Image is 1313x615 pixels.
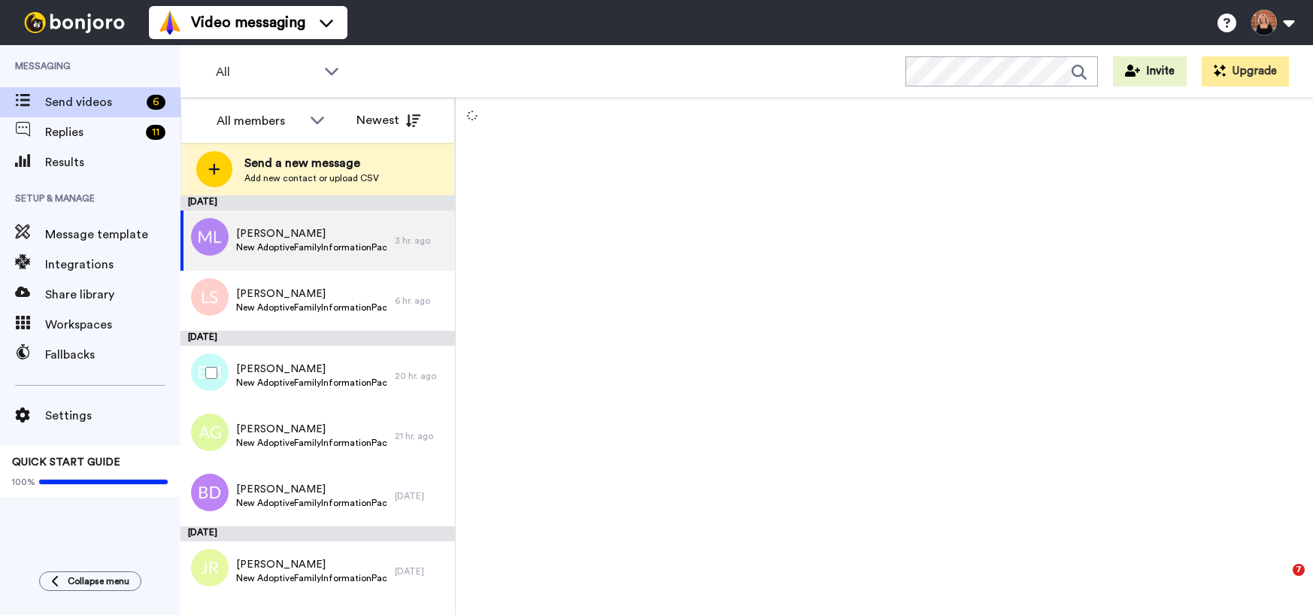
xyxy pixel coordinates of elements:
span: New AdoptiveFamilyInformationPacket Tagged [236,572,387,584]
div: [DATE] [395,565,447,577]
span: Add new contact or upload CSV [244,172,379,184]
span: [PERSON_NAME] [236,422,387,437]
span: All [216,63,317,81]
div: [DATE] [180,195,455,211]
img: ml.png [191,218,229,256]
span: New AdoptiveFamilyInformationPacket Tagged [236,377,387,389]
span: Collapse menu [68,575,129,587]
span: [PERSON_NAME] [236,226,387,241]
span: New AdoptiveFamilyInformationPacket Tagged [236,497,387,509]
span: Message template [45,226,180,244]
span: Video messaging [191,12,305,33]
span: Workspaces [45,316,180,334]
span: Integrations [45,256,180,274]
img: bd.png [191,474,229,511]
img: bj-logo-header-white.svg [18,12,131,33]
div: 6 hr. ago [395,295,447,307]
button: Collapse menu [39,571,141,591]
img: ag.png [191,414,229,451]
span: [PERSON_NAME] [236,557,387,572]
div: 6 [147,95,165,110]
span: 100% [12,476,35,488]
span: Replies [45,123,140,141]
img: ls.png [191,278,229,316]
img: jr.png [191,549,229,586]
span: Share library [45,286,180,304]
span: New AdoptiveFamilyInformationPacket Tagged [236,301,387,314]
button: Upgrade [1202,56,1289,86]
button: Newest [345,105,432,135]
img: vm-color.svg [158,11,182,35]
span: QUICK START GUIDE [12,457,120,468]
span: Send a new message [244,154,379,172]
div: 20 hr. ago [395,370,447,382]
iframe: Intercom live chat [1262,564,1298,600]
div: 11 [146,125,165,140]
div: All members [217,112,302,130]
span: [PERSON_NAME] [236,482,387,497]
div: [DATE] [180,526,455,541]
div: 21 hr. ago [395,430,447,442]
div: 3 hr. ago [395,235,447,247]
div: [DATE] [395,490,447,502]
span: [PERSON_NAME] [236,286,387,301]
div: [DATE] [180,331,455,346]
button: Invite [1113,56,1187,86]
span: New AdoptiveFamilyInformationPacket Tagged [236,241,387,253]
span: 7 [1293,564,1305,576]
span: New AdoptiveFamilyInformationPacket Tagged [236,437,387,449]
span: Send videos [45,93,141,111]
span: [PERSON_NAME] [236,362,387,377]
span: Settings [45,407,180,425]
span: Results [45,153,180,171]
span: Fallbacks [45,346,180,364]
